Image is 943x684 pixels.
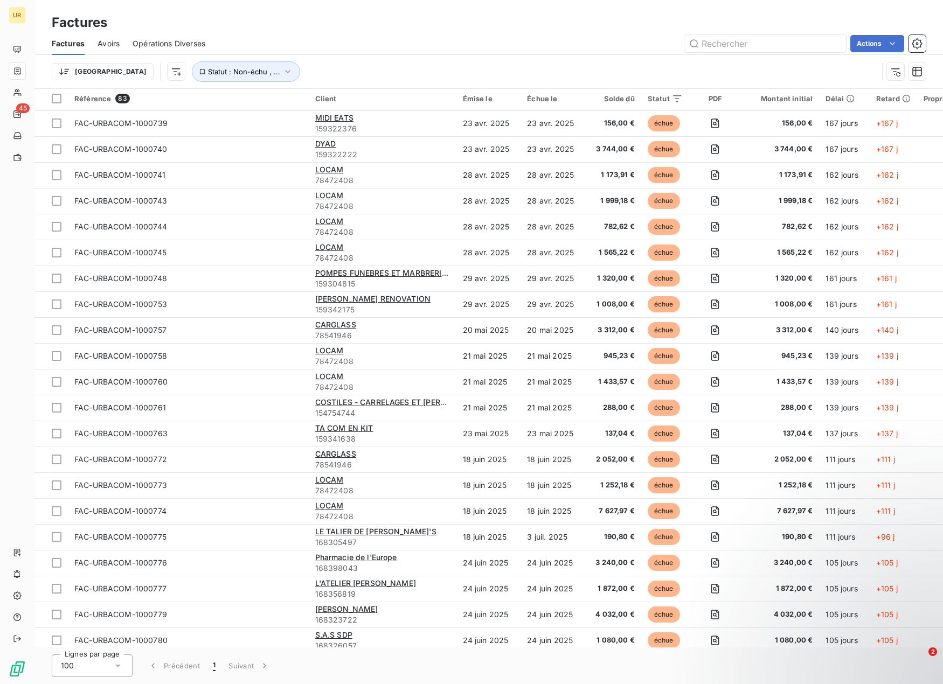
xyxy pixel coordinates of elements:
span: +162 j [876,248,898,257]
span: FAC-URBACOM-1000745 [74,248,167,257]
td: 28 avr. 2025 [521,188,585,214]
span: +167 j [876,144,898,153]
span: LE TALIER DE [PERSON_NAME]'S [315,527,436,536]
td: 29 avr. 2025 [521,291,585,317]
span: échue [648,503,680,519]
td: 29 avr. 2025 [456,266,521,291]
span: 78472408 [315,356,450,367]
span: CARGLASS [315,449,356,458]
span: 78472408 [315,253,450,263]
td: 28 avr. 2025 [456,240,521,266]
td: 28 avr. 2025 [521,214,585,240]
span: COSTILES - CARRELAGES ET [PERSON_NAME] [315,397,487,407]
span: 1 173,91 € [592,170,635,180]
div: Statut [648,94,683,103]
span: 156,00 € [592,118,635,129]
span: 288,00 € [748,402,813,413]
span: 1 433,57 € [748,376,813,387]
span: 190,80 € [748,532,813,542]
span: LOCAM [315,242,344,252]
span: échue [648,141,680,157]
span: 1 872,00 € [592,583,635,594]
span: FAC-URBACOM-1000758 [74,351,167,360]
span: TA COM EN KIT [315,423,373,432]
span: 78472408 [315,485,450,496]
span: 159342175 [315,304,450,315]
span: MIDI EATS [315,113,353,122]
span: 1 252,18 € [592,480,635,491]
span: 2 [928,647,937,656]
td: 18 juin 2025 [456,472,521,498]
span: 159322376 [315,123,450,134]
span: 782,62 € [748,221,813,232]
td: 20 mai 2025 [456,317,521,343]
td: 161 jours [819,291,870,317]
span: 1 999,18 € [748,196,813,206]
span: 2 052,00 € [592,454,635,465]
td: 29 avr. 2025 [521,266,585,291]
span: FAC-URBACOM-1000773 [74,480,167,490]
td: 28 avr. 2025 [456,188,521,214]
span: 1 565,22 € [748,247,813,258]
span: échue [648,270,680,287]
span: 78472408 [315,175,450,186]
td: 28 avr. 2025 [456,214,521,240]
td: 140 jours [819,317,870,343]
td: 162 jours [819,240,870,266]
td: 24 juin 2025 [456,627,521,653]
td: 111 jours [819,524,870,550]
span: 100 [61,660,74,671]
span: échue [648,425,680,442]
span: 1 [213,660,216,671]
span: LOCAM [315,501,344,510]
span: 78541946 [315,459,450,470]
span: échue [648,451,680,467]
td: 24 juin 2025 [521,550,585,576]
span: échue [648,219,680,235]
span: 159341638 [315,434,450,444]
span: LOCAM [315,217,344,226]
td: 29 avr. 2025 [456,291,521,317]
span: 78541946 [315,330,450,341]
span: +111 j [876,455,895,464]
td: 18 juin 2025 [456,524,521,550]
span: 7 627,97 € [592,506,635,517]
span: échue [648,167,680,183]
span: 4 032,00 € [592,609,635,620]
span: Avoirs [98,38,120,49]
span: 945,23 € [592,351,635,361]
span: échue [648,115,680,131]
span: FAC-URBACOM-1000744 [74,222,167,231]
td: 3 juil. 2025 [521,524,585,550]
span: échue [648,606,680,623]
span: FAC-URBACOM-1000772 [74,455,167,464]
td: 24 juin 2025 [521,602,585,627]
td: 28 avr. 2025 [521,240,585,266]
td: 139 jours [819,395,870,421]
span: FAC-URBACOM-1000774 [74,506,167,515]
span: 159304815 [315,278,450,289]
span: S.A.S SDP [315,630,352,639]
span: 168356819 [315,589,450,599]
button: Suivant [222,654,276,677]
span: 154754744 [315,408,450,418]
td: 23 avr. 2025 [521,110,585,136]
span: 1 008,00 € [592,299,635,310]
span: 78472408 [315,382,450,393]
td: 21 mai 2025 [456,343,521,369]
span: FAC-URBACOM-1000757 [74,325,167,334]
button: Statut : Non-échu , ... [192,61,300,82]
td: 24 juin 2025 [456,602,521,627]
span: +161 j [876,274,897,283]
h3: Factures [52,13,107,32]
span: [PERSON_NAME] [315,604,378,613]
span: 3 312,00 € [592,325,635,336]
button: 1 [206,654,222,677]
span: +162 j [876,170,898,179]
span: LOCAM [315,475,344,484]
span: 1 008,00 € [748,299,813,310]
div: Échue le [527,94,579,103]
td: 28 avr. 2025 [456,162,521,188]
input: Rechercher [684,35,846,52]
div: Montant initial [748,94,813,103]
